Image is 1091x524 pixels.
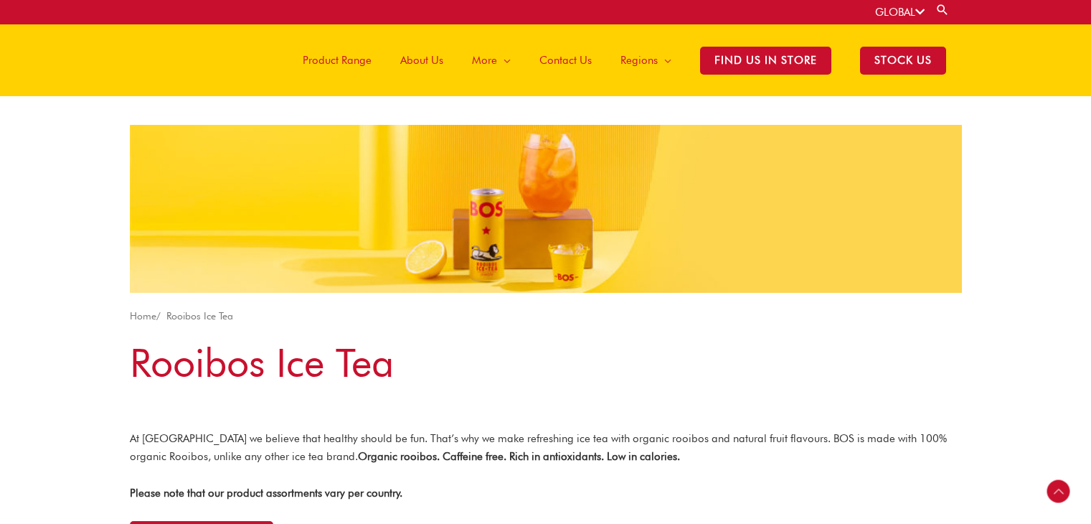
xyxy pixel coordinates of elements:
[278,24,960,96] nav: Site Navigation
[131,36,179,85] img: BOS logo finals-200px
[525,24,606,96] a: Contact Us
[130,307,962,325] nav: Breadcrumb
[130,430,962,466] p: At [GEOGRAPHIC_DATA] we believe that healthy should be fun. That’s why we make refreshing ice tea...
[686,24,846,96] a: Find Us in Store
[458,24,525,96] a: More
[386,24,458,96] a: About Us
[303,39,372,82] span: Product Range
[700,47,831,75] span: Find Us in Store
[846,24,960,96] a: STOCK US
[400,39,443,82] span: About Us
[130,487,402,500] strong: Please note that our product assortments vary per country.
[130,335,962,390] h1: Rooibos Ice Tea
[875,6,925,19] a: GLOBAL
[130,310,156,322] a: Home
[288,24,386,96] a: Product Range
[620,39,658,82] span: Regions
[358,450,680,463] strong: Organic rooibos. Caffeine free. Rich in antioxidants. Low in calories.
[472,39,497,82] span: More
[606,24,686,96] a: Regions
[935,3,950,17] a: Search button
[539,39,592,82] span: Contact Us
[860,47,946,75] span: STOCK US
